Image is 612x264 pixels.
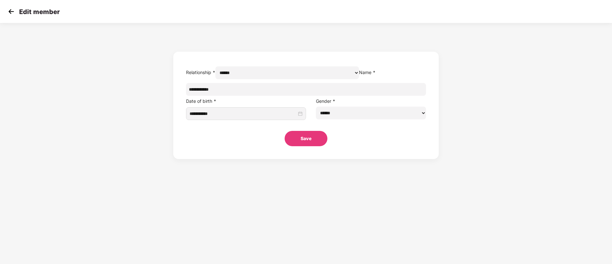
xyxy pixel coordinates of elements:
[19,8,60,16] p: Edit member
[359,70,376,75] label: Name *
[316,98,335,104] label: Gender *
[186,70,215,75] label: Relationship *
[186,98,216,104] label: Date of birth *
[285,131,327,146] button: Save
[6,7,16,16] img: svg+xml;base64,PHN2ZyB4bWxucz0iaHR0cDovL3d3dy53My5vcmcvMjAwMC9zdmciIHdpZHRoPSIzMCIgaGVpZ2h0PSIzMC...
